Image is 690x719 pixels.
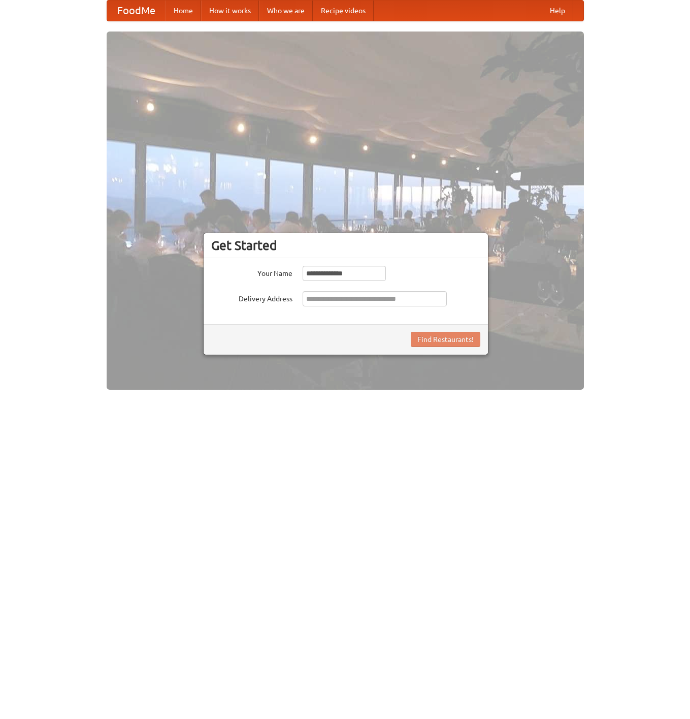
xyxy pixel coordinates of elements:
[411,332,480,347] button: Find Restaurants!
[201,1,259,21] a: How it works
[313,1,374,21] a: Recipe videos
[211,291,292,304] label: Delivery Address
[166,1,201,21] a: Home
[211,238,480,253] h3: Get Started
[259,1,313,21] a: Who we are
[542,1,573,21] a: Help
[107,1,166,21] a: FoodMe
[211,266,292,278] label: Your Name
